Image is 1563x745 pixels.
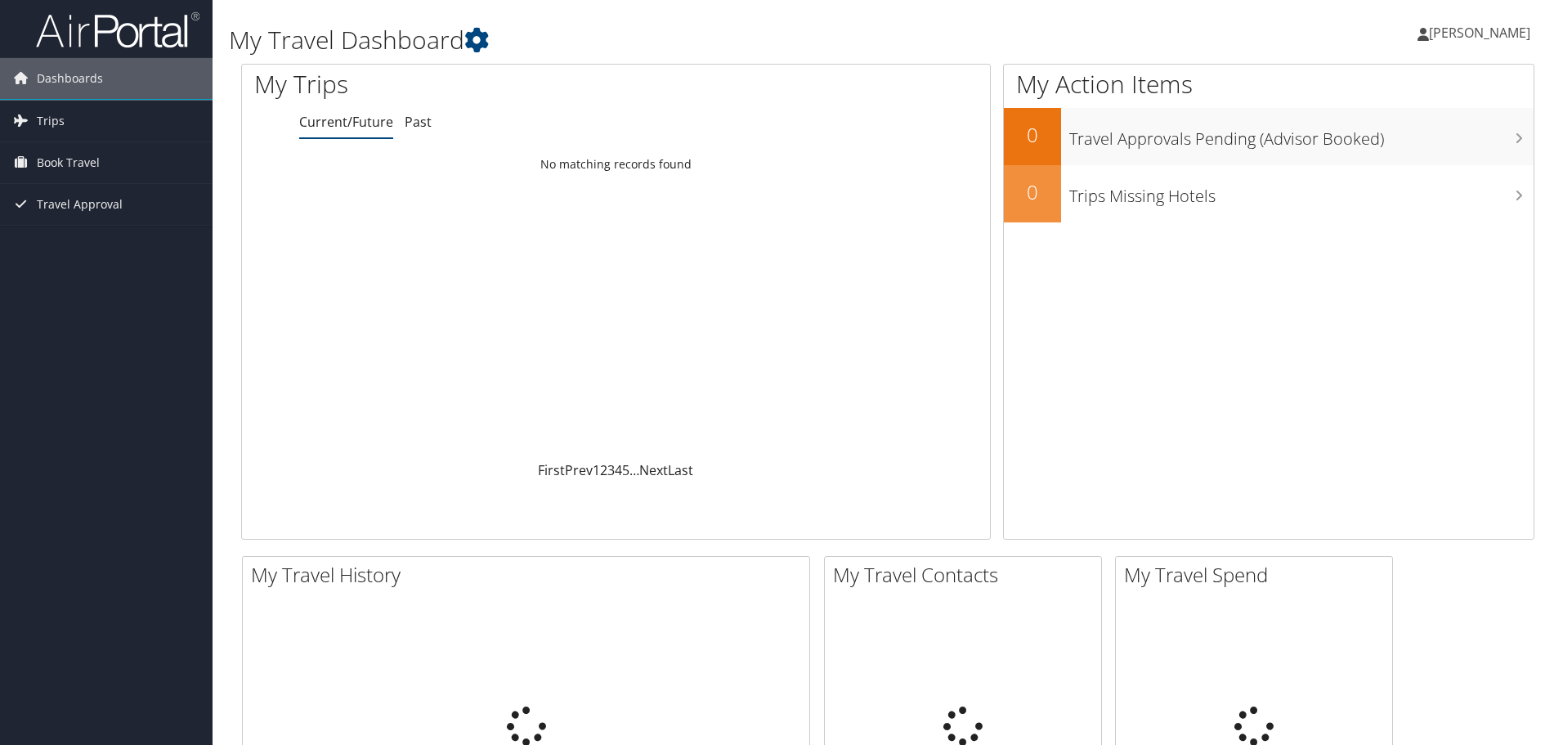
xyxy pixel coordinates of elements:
a: 0Trips Missing Hotels [1004,165,1534,222]
span: [PERSON_NAME] [1429,24,1530,42]
a: Next [639,461,668,479]
a: 2 [600,461,607,479]
span: Dashboards [37,58,103,99]
a: 1 [593,461,600,479]
h1: My Trips [254,67,666,101]
a: Past [405,113,432,131]
h2: My Travel Spend [1124,561,1392,589]
h3: Trips Missing Hotels [1069,177,1534,208]
span: Trips [37,101,65,141]
img: airportal-logo.png [36,11,199,49]
span: Travel Approval [37,184,123,225]
a: 3 [607,461,615,479]
a: Prev [565,461,593,479]
a: 0Travel Approvals Pending (Advisor Booked) [1004,108,1534,165]
span: … [629,461,639,479]
h2: 0 [1004,121,1061,149]
a: 4 [615,461,622,479]
a: First [538,461,565,479]
a: 5 [622,461,629,479]
h3: Travel Approvals Pending (Advisor Booked) [1069,119,1534,150]
a: Current/Future [299,113,393,131]
td: No matching records found [242,150,990,179]
span: Book Travel [37,142,100,183]
a: [PERSON_NAME] [1417,8,1547,57]
h2: My Travel History [251,561,809,589]
h2: 0 [1004,178,1061,206]
h2: My Travel Contacts [833,561,1101,589]
h1: My Travel Dashboard [229,23,1108,57]
a: Last [668,461,693,479]
h1: My Action Items [1004,67,1534,101]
